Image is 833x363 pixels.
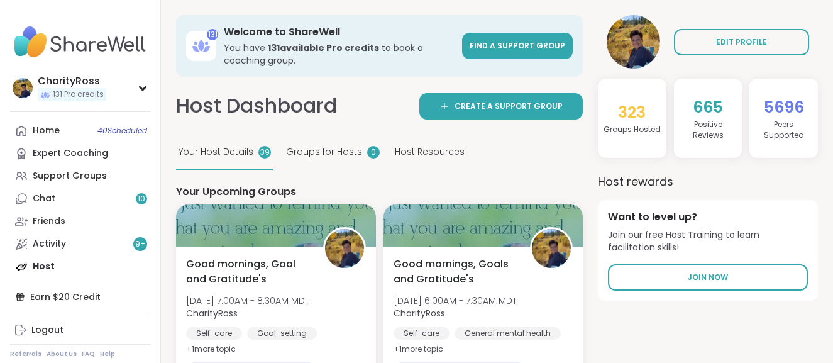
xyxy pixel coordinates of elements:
span: 40 Scheduled [97,126,147,136]
div: CharityRoss [38,74,106,88]
div: Self-care [394,327,450,340]
span: Join Now [688,272,728,283]
a: Logout [10,319,150,342]
span: 323 [618,101,646,123]
a: About Us [47,350,77,359]
a: Support Groups [10,165,150,187]
span: Your Host Details [179,145,253,159]
div: Friends [33,215,65,228]
h3: Welcome to ShareWell [224,25,455,39]
span: 5696 [764,96,804,118]
a: Referrals [10,350,41,359]
div: Support Groups [33,170,107,182]
span: 10 [138,194,145,204]
h1: Host Dashboard [176,92,337,120]
a: Friends [10,210,150,233]
span: Join our free Host Training to learn facilitation skills! [608,229,808,254]
div: Self-care [186,327,242,340]
span: [DATE] 6:00AM - 7:30AM MDT [394,294,517,307]
a: Help [100,350,115,359]
span: [DATE] 7:00AM - 8:30AM MDT [186,294,309,307]
div: 0 [367,146,380,159]
img: ShareWell Nav Logo [10,20,150,64]
div: 131 [207,29,218,40]
h4: Peers Supported [754,120,813,141]
a: FAQ [82,350,95,359]
span: Good mornings, Goal and Gratitude's [186,257,309,287]
a: Find a support group [462,33,573,59]
div: Chat [33,193,55,205]
span: Find a support group [470,40,565,51]
b: CharityRoss [186,307,238,320]
img: CharityRoss [13,78,33,98]
h3: You have to book a coaching group. [224,42,455,67]
h3: Host rewards [598,173,818,190]
b: CharityRoss [394,307,445,320]
img: CharityRoss [325,229,364,268]
div: General mental health [455,327,561,340]
span: Groups for Hosts [286,145,362,159]
a: Chat10 [10,187,150,210]
a: Create a support group [419,93,583,120]
a: Join Now [608,264,808,291]
span: Good mornings, Goals and Gratitude's [394,257,517,287]
div: Home [33,125,60,137]
div: Expert Coaching [33,147,108,160]
div: 39 [258,146,271,159]
h4: Groups Hosted [604,125,661,135]
h4: Want to level up? [608,210,808,224]
h4: Your Upcoming Groups [176,185,583,199]
div: Goal-setting [247,327,317,340]
a: Activity9+ [10,233,150,255]
span: Host Resources [395,145,465,159]
span: 9 + [135,239,146,250]
a: Expert Coaching [10,142,150,165]
span: EDIT PROFILE [716,36,767,48]
img: CharityRoss [607,15,660,69]
span: Create a support group [455,101,563,112]
div: Activity [33,238,66,250]
span: 131 Pro credits [53,89,104,100]
b: 131 available Pro credit s [268,42,379,54]
div: Logout [31,324,63,337]
h4: Positive Review s [679,120,737,141]
img: CharityRoss [532,229,571,268]
div: Earn $20 Credit [10,286,150,308]
span: 665 [693,96,723,118]
a: Home40Scheduled [10,120,150,142]
a: EDIT PROFILE [674,29,809,55]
